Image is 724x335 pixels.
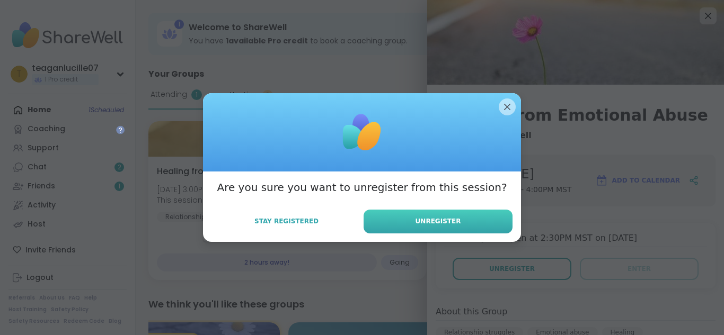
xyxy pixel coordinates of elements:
[217,180,507,195] h3: Are you sure you want to unregister from this session?
[416,216,461,226] span: Unregister
[116,125,125,134] iframe: Spotlight
[211,210,361,232] button: Stay Registered
[335,106,389,159] img: ShareWell Logomark
[364,210,513,233] button: Unregister
[254,216,319,226] span: Stay Registered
